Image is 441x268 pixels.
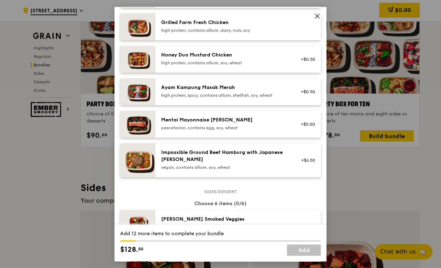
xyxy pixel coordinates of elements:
div: +$5.00 [296,121,315,127]
div: high protein, contains allium, dairy, nuts, soy [161,28,288,33]
span: Sides/dessert [201,189,240,195]
div: vegan, contains allium, soy, wheat [161,165,288,170]
div: Add 12 more items to complete your bundle [120,230,321,237]
div: Mentai Mayonnaise [PERSON_NAME] [161,117,288,124]
div: pescatarian, contains egg, soy, wheat [161,125,288,131]
a: Add [287,244,321,256]
img: daily_normal_HORZ-Impossible-Hamburg-With-Japanese-Curry.jpg [120,143,155,177]
div: high protein, contains allium, soy, wheat [161,60,288,66]
img: daily_normal_Mentai-Mayonnaise-Aburi-Salmon-HORZ.jpg [120,111,155,138]
div: Honey Duo Mustard Chicken [161,52,288,59]
span: $128. [120,244,138,255]
div: +$6.50 [296,157,315,163]
div: +$0.50 [296,89,315,95]
div: [PERSON_NAME] Smoked Veggies [161,216,288,223]
div: Impossible Ground Beef Hamburg with Japanese [PERSON_NAME] [161,149,288,163]
div: Choose 6 items (0/6) [120,200,321,207]
img: daily_normal_HORZ-Grilled-Farm-Fresh-Chicken.jpg [120,13,155,40]
div: low carb, vegan [161,224,288,230]
div: Ayam Kampung Masak Merah [161,84,288,91]
img: daily_normal_Ayam_Kampung_Masak_Merah_Horizontal_.jpg [120,78,155,105]
div: Grilled Farm Fresh Chicken [161,19,288,26]
img: daily_normal_Thyme-Rosemary-Zucchini-HORZ.jpg [120,210,155,237]
span: 50 [138,246,143,252]
div: +$0.50 [296,56,315,62]
div: high protein, spicy, contains allium, shellfish, soy, wheat [161,93,288,98]
img: daily_normal_Honey_Duo_Mustard_Chicken__Horizontal_.jpg [120,46,155,73]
